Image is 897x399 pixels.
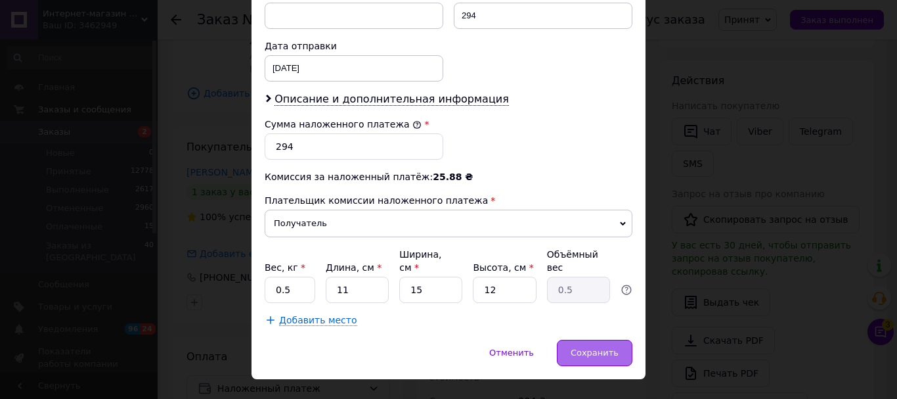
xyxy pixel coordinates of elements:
span: Получатель [265,210,632,237]
div: Дата отправки [265,39,443,53]
span: Плательщик комиссии наложенного платежа [265,195,488,206]
label: Длина, см [326,262,382,273]
span: Сохранить [571,348,619,358]
span: Отменить [489,348,534,358]
div: Объёмный вес [547,248,610,274]
span: Описание и дополнительная информация [274,93,509,106]
span: 25.88 ₴ [433,172,473,182]
label: Высота, см [473,262,533,273]
label: Ширина, см [399,249,441,273]
div: Комиссия за наложенный платёж: [265,170,632,183]
span: Добавить место [279,315,357,326]
label: Сумма наложенного платежа [265,119,422,129]
label: Вес, кг [265,262,305,273]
